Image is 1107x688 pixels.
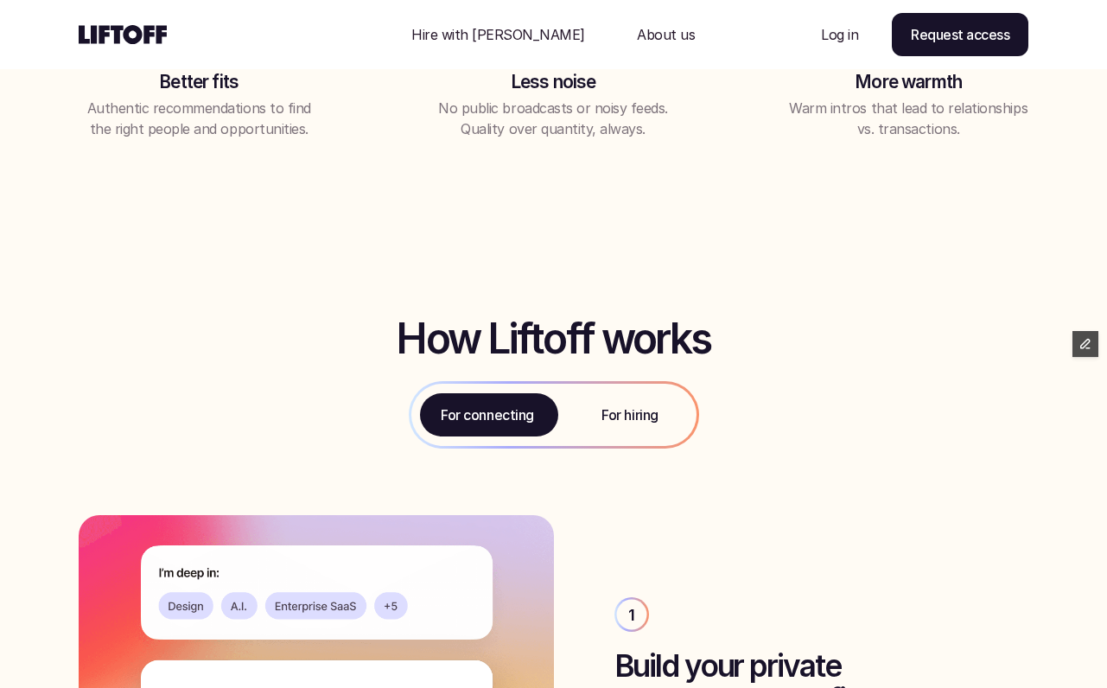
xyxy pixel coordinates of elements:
p: About us [637,24,695,45]
p: Hire with [PERSON_NAME] [411,24,585,45]
p: Log in [821,24,858,45]
p: Request access [911,24,1009,45]
p: For hiring [601,405,658,425]
p: Better fits [43,70,354,93]
a: Nav Link [391,14,606,55]
p: For connecting [441,405,533,425]
p: No public broadcasts or noisy feeds. Quality over quantity, always. [432,98,674,139]
h2: How Liftoff works [396,316,710,362]
p: 1 [628,604,634,627]
p: Less noise [398,70,709,93]
a: Nav Link [800,14,879,55]
a: Nav Link [616,14,716,55]
p: Authentic recommendations to find the right people and opportunities. [78,98,320,139]
a: Request access [892,13,1028,56]
p: Warm intros that lead to relationships vs. transactions. [783,98,1034,139]
button: Edit Framer Content [1072,331,1098,357]
p: More warmth [753,70,1064,93]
